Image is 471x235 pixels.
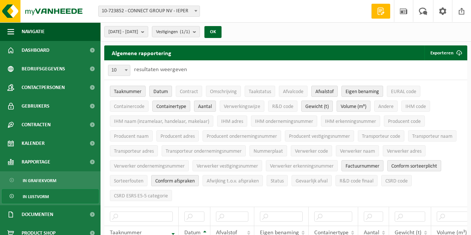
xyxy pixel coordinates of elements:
[22,115,51,134] span: Contracten
[255,119,313,124] span: IHM ondernemingsnummer
[22,60,65,78] span: Bedrijfsgegevens
[378,104,394,109] span: Andere
[108,26,138,38] span: [DATE] - [DATE]
[114,149,154,154] span: Transporteur adres
[192,160,262,171] button: Verwerker vestigingsnummerVerwerker vestigingsnummer: Activate to sort
[251,115,317,127] button: IHM ondernemingsnummerIHM ondernemingsnummer: Activate to sort
[110,101,149,112] button: ContainercodeContainercode: Activate to sort
[22,134,45,153] span: Kalender
[156,104,186,109] span: Containertype
[110,130,153,142] button: Producent naamProducent naam: Activate to sort
[387,149,421,154] span: Verwerker adres
[110,115,213,127] button: IHM naam (inzamelaar, handelaar, makelaar)IHM naam (inzamelaar, handelaar, makelaar): Activate to...
[341,104,366,109] span: Volume (m³)
[315,89,334,95] span: Afvalstof
[325,119,376,124] span: IHM erkenningsnummer
[2,173,99,187] a: In grafiekvorm
[336,145,379,156] button: Verwerker naamVerwerker naam: Activate to sort
[152,26,200,37] button: Vestigingen(1/1)
[289,134,350,139] span: Producent vestigingsnummer
[362,134,400,139] span: Transporteur code
[245,86,275,97] button: TaakstatusTaakstatus: Activate to sort
[279,86,308,97] button: AfvalcodeAfvalcode: Activate to sort
[114,134,149,139] span: Producent naam
[358,130,404,142] button: Transporteur codeTransporteur code: Activate to sort
[266,160,338,171] button: Verwerker erkenningsnummerVerwerker erkenningsnummer: Activate to sort
[156,26,190,38] span: Vestigingen
[180,89,198,95] span: Contract
[383,145,426,156] button: Verwerker adresVerwerker adres: Activate to sort
[2,189,99,203] a: In lijstvorm
[134,67,187,73] label: resultaten weergeven
[156,130,199,142] button: Producent adresProducent adres: Activate to sort
[424,45,467,60] button: Exporteren
[254,149,283,154] span: Nummerplaat
[114,163,185,169] span: Verwerker ondernemingsnummer
[206,86,241,97] button: OmschrijvingOmschrijving: Activate to sort
[110,160,189,171] button: Verwerker ondernemingsnummerVerwerker ondernemingsnummer: Activate to sort
[387,160,441,171] button: Conform sorteerplicht : Activate to sort
[22,97,50,115] span: Gebruikers
[207,134,277,139] span: Producent ondernemingsnummer
[401,101,430,112] button: IHM codeIHM code: Activate to sort
[268,101,297,112] button: R&D codeR&amp;D code: Activate to sort
[204,26,222,38] button: OK
[337,101,370,112] button: Volume (m³)Volume (m³): Activate to sort
[22,41,50,60] span: Dashboard
[385,178,408,184] span: CSRD code
[346,163,379,169] span: Factuurnummer
[388,119,421,124] span: Producent code
[110,175,147,186] button: SorteerfoutenSorteerfouten: Activate to sort
[194,101,216,112] button: AantalAantal: Activate to sort
[381,175,412,186] button: CSRD codeCSRD code: Activate to sort
[296,178,328,184] span: Gevaarlijk afval
[292,175,332,186] button: Gevaarlijk afval : Activate to sort
[249,145,287,156] button: NummerplaatNummerplaat: Activate to sort
[110,190,172,201] button: CSRD ESRS E5-5 categorieCSRD ESRS E5-5 categorie: Activate to sort
[162,145,246,156] button: Transporteur ondernemingsnummerTransporteur ondernemingsnummer : Activate to sort
[180,29,190,34] count: (1/1)
[346,89,379,95] span: Eigen benaming
[110,145,158,156] button: Transporteur adresTransporteur adres: Activate to sort
[341,86,383,97] button: Eigen benamingEigen benaming: Activate to sort
[291,145,332,156] button: Verwerker codeVerwerker code: Activate to sort
[210,89,237,95] span: Omschrijving
[99,6,200,16] span: 10-723852 - CONNECT GROUP NV - IEPER
[207,178,259,184] span: Afwijking t.o.v. afspraken
[153,89,168,95] span: Datum
[160,134,195,139] span: Producent adres
[412,134,452,139] span: Transporteur naam
[149,86,172,97] button: DatumDatum: Activate to sort
[114,178,143,184] span: Sorteerfouten
[391,89,416,95] span: EURAL code
[340,149,375,154] span: Verwerker naam
[384,115,425,127] button: Producent codeProducent code: Activate to sort
[249,89,271,95] span: Taakstatus
[152,101,190,112] button: ContainertypeContainertype: Activate to sort
[22,153,50,171] span: Rapportage
[271,178,284,184] span: Status
[267,175,288,186] button: StatusStatus: Activate to sort
[221,119,243,124] span: IHM adres
[321,115,380,127] button: IHM erkenningsnummerIHM erkenningsnummer: Activate to sort
[283,89,303,95] span: Afvalcode
[198,104,212,109] span: Aantal
[272,104,293,109] span: R&D code
[108,65,130,76] span: 10
[22,22,45,41] span: Navigatie
[374,101,398,112] button: AndereAndere: Activate to sort
[203,175,263,186] button: Afwijking t.o.v. afsprakenAfwijking t.o.v. afspraken: Activate to sort
[387,86,420,97] button: EURAL codeEURAL code: Activate to sort
[408,130,456,142] button: Transporteur naamTransporteur naam: Activate to sort
[301,101,333,112] button: Gewicht (t)Gewicht (t): Activate to sort
[22,205,53,224] span: Documenten
[295,149,328,154] span: Verwerker code
[285,130,354,142] button: Producent vestigingsnummerProducent vestigingsnummer: Activate to sort
[340,178,373,184] span: R&D code finaal
[114,193,168,199] span: CSRD ESRS E5-5 categorie
[104,45,179,60] h2: Algemene rapportering
[110,86,146,97] button: TaaknummerTaaknummer: Activate to remove sorting
[391,163,437,169] span: Conform sorteerplicht
[224,104,260,109] span: Verwerkingswijze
